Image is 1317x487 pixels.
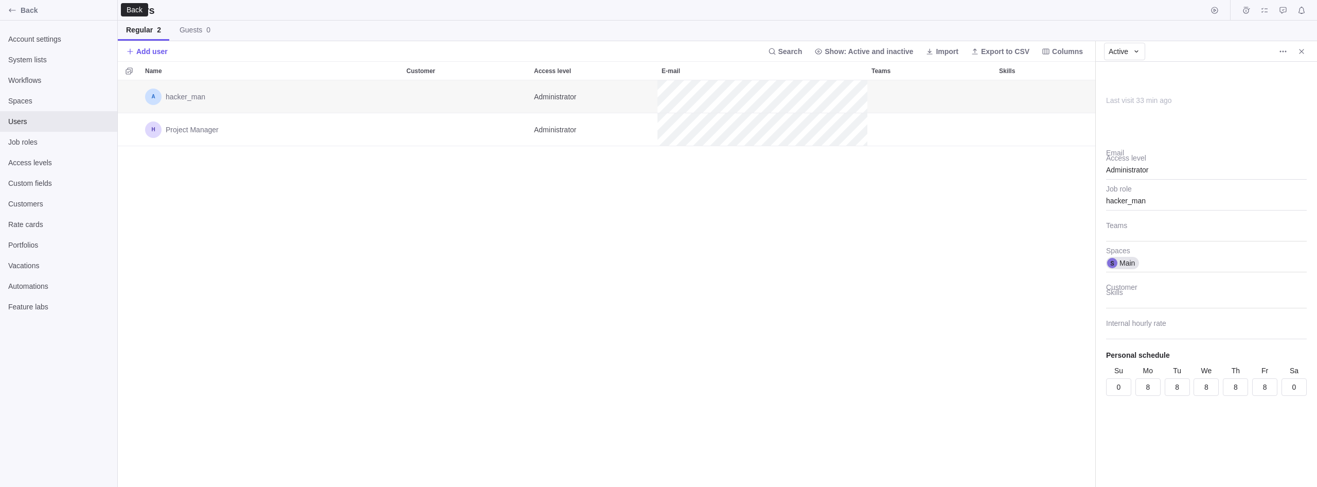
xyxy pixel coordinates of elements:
[1106,350,1170,360] div: Personal schedule
[136,46,168,57] span: Add user
[657,62,867,80] div: E-mail
[166,92,205,102] span: hacker_man
[118,80,1095,487] div: grid
[118,21,169,41] a: Regular2
[1276,44,1290,59] span: More actions
[981,46,1029,57] span: Export to CSV
[867,62,995,80] div: Teams
[126,44,168,59] span: Add user
[1106,366,1131,376] div: Su
[1106,185,1307,211] div: hacker_man
[871,66,891,76] span: Teams
[1052,46,1083,57] span: Columns
[206,26,210,34] span: 0
[8,260,109,271] span: Vacations
[1282,366,1307,376] div: Sa
[1038,44,1087,59] span: Columns
[1252,366,1277,376] div: Fr
[1207,3,1222,18] span: Start timer
[402,80,530,113] div: Customer
[1255,72,1307,124] div: attacker
[534,92,576,102] span: Administrator
[1106,314,1307,339] input: Internal hourly rate
[662,66,680,76] span: E-mail
[530,113,657,146] div: Administrator
[778,46,803,57] span: Search
[657,80,867,113] div: E-mail
[921,44,963,59] span: Import
[1109,46,1128,57] span: Active
[530,62,657,80] div: Access level
[1119,258,1135,268] span: Main
[530,80,657,113] div: Administrator
[8,199,109,209] span: Customers
[995,113,1123,146] div: Skills
[1276,3,1290,18] span: Approval requests
[8,55,109,65] span: System lists
[8,34,109,44] span: Account settings
[8,219,109,230] span: Rate cards
[157,26,161,34] span: 2
[8,96,109,106] span: Spaces
[8,240,109,250] span: Portfolios
[8,158,109,168] span: Access levels
[122,64,136,78] span: Selection mode
[402,62,530,80] div: Customer
[867,80,995,113] div: Teams
[534,125,576,135] span: Administrator
[764,44,807,59] span: Search
[825,46,913,57] span: Show: Active and inactive
[810,44,917,59] span: Show: Active and inactive
[8,281,109,291] span: Automations
[21,5,113,15] span: Back
[8,302,109,312] span: Feature labs
[141,113,402,146] div: Name
[1276,8,1290,16] a: Approval requests
[171,21,219,41] a: Guests0
[1223,366,1248,376] div: Th
[1257,3,1272,18] span: My assignments
[995,62,1123,80] div: Skills
[402,113,530,146] div: Customer
[8,116,109,127] span: Users
[995,80,1123,113] div: Skills
[1135,366,1161,376] div: Mo
[141,62,402,80] div: Name
[1294,44,1309,59] span: Close
[867,113,995,146] div: Teams
[8,75,109,85] span: Workflows
[530,113,657,146] div: Access level
[180,25,210,35] span: Guests
[1294,8,1309,16] a: Notifications
[1239,3,1253,18] span: Time logs
[166,125,219,135] span: Project Manager
[141,80,402,113] div: Name
[8,137,109,147] span: Job roles
[1257,8,1272,16] a: My assignments
[534,66,571,76] span: Access level
[1194,366,1219,376] div: We
[530,80,657,113] div: Access level
[936,46,958,57] span: Import
[8,178,109,188] span: Custom fields
[1106,154,1307,180] div: Administrator
[406,66,435,76] span: Customer
[1239,8,1253,16] a: Time logs
[1294,3,1309,18] span: Notifications
[999,66,1015,76] span: Skills
[967,44,1034,59] span: Export to CSV
[1165,366,1190,376] div: Tu
[126,6,144,14] div: Back
[657,113,867,146] div: E-mail
[126,25,161,35] span: Regular
[145,66,162,76] span: Name
[1106,95,1245,106] div: Last visit 33 min ago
